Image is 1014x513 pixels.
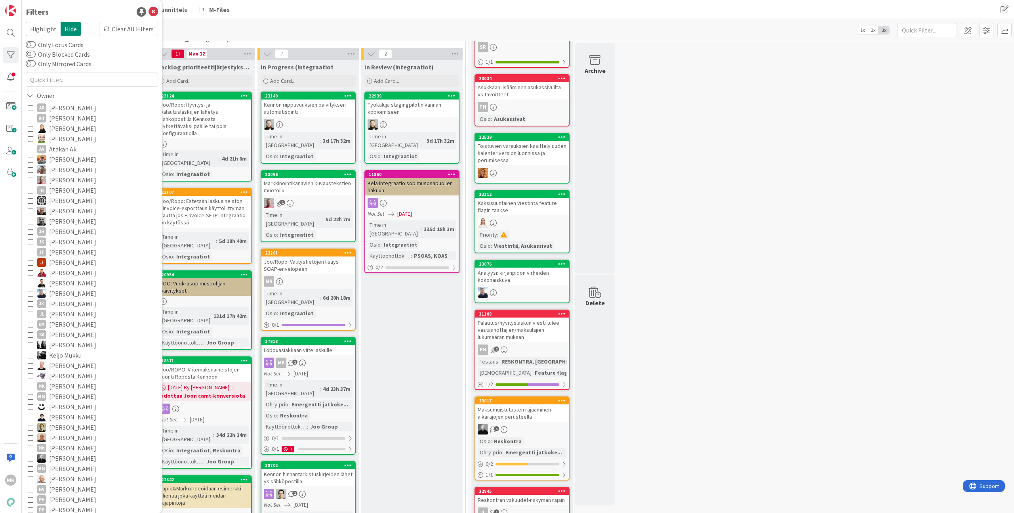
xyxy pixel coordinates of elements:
[173,252,174,261] span: :
[28,309,156,319] button: JL [PERSON_NAME]
[37,351,46,360] img: KM
[486,380,493,389] span: 1 / 2
[37,124,46,133] img: AN
[375,263,383,272] span: 0 / 2
[174,170,212,178] div: Integraatiot
[365,171,459,178] div: 11860
[321,385,353,393] div: 4d 23h 37m
[261,256,355,274] div: Joo/Ropo: Välitystietojen lisäys SOAP-envelopeen
[368,240,381,249] div: Osio
[160,327,173,336] div: Osio
[49,402,96,412] span: [PERSON_NAME]
[26,40,84,50] label: Only Focus Cards
[209,5,230,14] span: M-Files
[37,176,46,184] img: HJ
[160,232,216,250] div: Time in [GEOGRAPHIC_DATA]
[158,100,251,138] div: Joo/Ropo: Hyvitys- ja palautuslaskujen lähetys sähköpostilla Kennosta kytkettäväksi päälle tai po...
[49,360,96,371] span: [PERSON_NAME]
[272,321,279,329] span: 0 / 1
[475,397,569,422] div: 23017Maksumuistutusten rajaaminen aikarajojen perusteella
[497,230,498,239] span: :
[368,251,411,260] div: Käyttöönottokriittisyys
[265,339,355,344] div: 17918
[261,338,355,355] div: 17918Loppuasiakkaan viite laskulle
[364,92,459,164] a: 22939Työkaluja stagingpilotin kannan kopioimiseenSHTime in [GEOGRAPHIC_DATA]:3d 17h 32mOsio:Integ...
[368,220,421,238] div: Time in [GEOGRAPHIC_DATA]
[411,251,412,260] span: :
[475,396,570,480] a: 23017Maksumuistutusten rajaaminen aikarajojen perusteellaMVOsio:ReskontraOhry-prio:Emergentti jat...
[28,350,156,360] button: KM Keijo Mukku
[475,397,569,404] div: 23017
[320,293,321,302] span: :
[217,237,249,245] div: 5d 18h 40m
[49,134,96,144] span: [PERSON_NAME]
[28,195,156,206] button: IH [PERSON_NAME]
[37,402,46,411] img: MH
[49,371,96,381] span: [PERSON_NAME]
[158,278,251,296] div: JOO: Vuokrasopimuspohjan päivitykset
[365,119,459,130] div: SH
[49,237,96,247] span: [PERSON_NAME]
[158,357,251,364] div: 18571
[26,50,90,59] label: Only Blocked Cards
[288,400,290,409] span: :
[475,134,569,165] div: 22529Toistuvien varauksien käsittely uuden kalenteriversion luonnissa ja perumisessa
[290,400,350,409] div: Emergentti jatkoke...
[479,191,569,197] div: 23112
[475,134,569,141] div: 22529
[478,287,488,298] img: JJ
[49,206,96,216] span: [PERSON_NAME]
[412,251,450,260] div: PSOAS, KOAS
[264,198,274,208] img: HJ
[264,119,274,130] img: SH
[157,188,252,264] a: 23107Joo/Ropo: Estetään laskuaineiston Finvoice-exporttaus käyttöliittymän kautta jos Finvoice-SF...
[26,50,36,58] button: Only Blocked Cards
[475,287,569,298] div: JJ
[261,249,355,274] div: 22201Joo/Ropo: Välitystietojen lisäys SOAP-envelopeen
[261,100,355,117] div: Kennon riippuvuuksien päivityksen automatisointi
[261,276,355,287] div: MK
[28,226,156,237] button: JH [PERSON_NAME]
[277,230,278,239] span: :
[492,115,527,123] div: Asukassivut
[478,102,488,112] div: TH
[322,215,324,224] span: :
[381,152,382,161] span: :
[264,132,320,149] div: Time in [GEOGRAPHIC_DATA]
[261,171,355,195] div: 23096Markkinointikanavien kuvaustekstien muotoilu
[49,257,96,268] span: [PERSON_NAME]
[161,272,251,278] div: 20954
[26,41,36,49] button: Only Focus Cards
[475,260,570,303] a: 23076Analyysi: kirjanpidon virheiden kokonaiskuvaJJ
[28,268,156,278] button: JS [PERSON_NAME]
[475,14,570,68] a: SR1/1
[154,5,188,14] span: Suunnittelu
[28,154,156,165] button: BN [PERSON_NAME]
[397,210,412,218] span: [DATE]
[261,320,355,330] div: 0/1
[475,260,569,268] div: 23076
[368,152,381,161] div: Osio
[475,198,569,215] div: Kaksisuuntainen viestintä feature flagin taakse
[475,310,569,342] div: 21188Palautus/hyvityslaskun viesti tulee vastaanottajien/maksulajien lukumäärän mukaan
[475,57,569,67] div: 1/1
[216,237,217,245] span: :
[49,185,96,195] span: [PERSON_NAME]
[37,382,46,390] div: MK
[498,357,499,366] span: :
[37,248,46,256] div: JT
[49,123,96,134] span: [PERSON_NAME]
[382,152,419,161] div: Integraatiot
[161,93,251,99] div: 23124
[49,247,96,257] span: [PERSON_NAME]
[139,2,193,17] a: Suunnittelu
[381,240,382,249] span: :
[475,190,570,253] a: 23112Kaksisuuntainen viestintä feature flagin taakseSLPriority:Osio:Viestintä, Asukassivut
[264,309,277,318] div: Osio
[28,340,156,350] button: KV [PERSON_NAME]
[365,171,459,195] div: 11860Kela integraatio sopimusosapuolien hakuun
[265,250,355,256] div: 22201
[321,293,353,302] div: 6d 20h 18m
[478,42,488,52] div: SR
[261,198,355,208] div: HJ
